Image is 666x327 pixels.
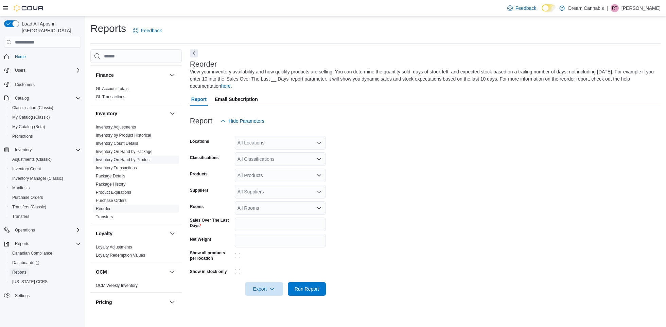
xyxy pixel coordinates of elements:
[96,149,153,154] span: Inventory On Hand by Package
[316,156,322,162] button: Open list of options
[12,291,81,300] span: Settings
[10,193,46,202] a: Purchase Orders
[1,225,84,235] button: Operations
[96,94,125,99] a: GL Transactions
[12,94,32,102] button: Catalog
[7,277,84,287] button: [US_STATE] CCRS
[542,4,556,12] input: Dark Mode
[96,253,145,258] span: Loyalty Redemption Values
[10,165,44,173] a: Inventory Count
[96,190,131,195] a: Product Expirations
[90,281,182,292] div: OCM
[10,113,81,121] span: My Catalog (Classic)
[12,94,81,102] span: Catalog
[1,239,84,248] button: Reports
[190,117,212,125] h3: Report
[12,185,30,191] span: Manifests
[316,189,322,194] button: Open list of options
[10,123,81,131] span: My Catalog (Beta)
[12,226,38,234] button: Operations
[568,4,604,12] p: Dream Cannabis
[12,124,45,130] span: My Catalog (Beta)
[1,291,84,300] button: Settings
[10,212,32,221] a: Transfers
[96,214,113,219] a: Transfers
[7,183,84,193] button: Manifests
[12,176,63,181] span: Inventory Manager (Classic)
[96,124,136,130] span: Inventory Adjustments
[10,132,36,140] a: Promotions
[7,164,84,174] button: Inventory Count
[12,240,81,248] span: Reports
[12,204,46,210] span: Transfers (Classic)
[96,230,112,237] h3: Loyalty
[316,205,322,211] button: Open list of options
[12,66,81,74] span: Users
[190,218,232,228] label: Sales Over The Last Days
[190,49,198,57] button: Next
[10,113,53,121] a: My Catalog (Classic)
[96,110,117,117] h3: Inventory
[168,229,176,238] button: Loyalty
[607,4,608,12] p: |
[190,188,209,193] label: Suppliers
[7,155,84,164] button: Adjustments (Classic)
[316,173,322,178] button: Open list of options
[190,204,204,209] label: Rooms
[12,240,32,248] button: Reports
[96,299,167,306] button: Pricing
[96,299,112,306] h3: Pricing
[190,250,232,261] label: Show all products per location
[96,244,132,250] span: Loyalty Adjustments
[12,146,81,154] span: Inventory
[288,282,326,296] button: Run Report
[96,269,107,275] h3: OCM
[10,174,81,183] span: Inventory Manager (Classic)
[15,82,35,87] span: Customers
[10,184,81,192] span: Manifests
[96,174,125,178] a: Package Details
[96,86,128,91] a: GL Account Totals
[90,85,182,104] div: Finance
[15,227,35,233] span: Operations
[10,123,48,131] a: My Catalog (Beta)
[15,96,29,101] span: Catalog
[190,237,211,242] label: Net Weight
[96,182,125,187] a: Package History
[10,278,81,286] span: Washington CCRS
[141,27,162,34] span: Feedback
[7,122,84,132] button: My Catalog (Beta)
[10,278,50,286] a: [US_STATE] CCRS
[190,269,227,274] label: Show in stock only
[15,68,25,73] span: Users
[12,81,37,89] a: Customers
[12,105,53,110] span: Classification (Classic)
[10,184,32,192] a: Manifests
[1,145,84,155] button: Inventory
[10,249,81,257] span: Canadian Compliance
[7,132,84,141] button: Promotions
[90,22,126,35] h1: Reports
[10,155,54,163] a: Adjustments (Classic)
[10,203,49,211] a: Transfers (Classic)
[10,132,81,140] span: Promotions
[245,282,283,296] button: Export
[96,230,167,237] button: Loyalty
[611,4,619,12] div: Robert Taylor
[14,5,44,12] img: Cova
[249,282,279,296] span: Export
[12,270,27,275] span: Reports
[12,260,39,265] span: Dashboards
[10,249,55,257] a: Canadian Compliance
[12,80,81,88] span: Customers
[12,292,32,300] a: Settings
[12,134,33,139] span: Promotions
[218,114,267,128] button: Hide Parameters
[10,203,81,211] span: Transfers (Classic)
[505,1,539,15] a: Feedback
[168,71,176,79] button: Finance
[215,92,258,106] span: Email Subscription
[10,165,81,173] span: Inventory Count
[12,251,52,256] span: Canadian Compliance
